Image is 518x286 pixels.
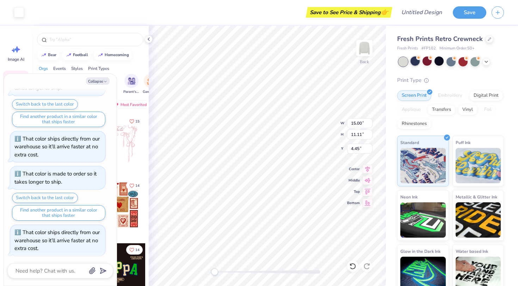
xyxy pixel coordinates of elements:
span: Parent's Weekend [123,89,140,95]
div: Back [360,59,369,65]
span: Fresh Prints [397,46,418,52]
div: football [73,53,88,57]
span: Metallic & Glitter Ink [456,193,497,201]
img: Standard [400,148,446,183]
div: filter for Game Day [143,74,159,95]
span: Neon Ink [400,193,418,201]
span: Top [347,189,360,195]
button: filter button [123,74,140,95]
div: Screen Print [397,90,431,101]
div: Embroidery [433,90,467,101]
span: 14 [135,248,140,252]
div: That color ships directly from our warehouse so it’ll arrive faster at no extra cost. [14,229,100,252]
button: Like [126,181,143,190]
div: Accessibility label [211,268,218,275]
span: Standard [400,139,419,146]
div: That color is made to order so it takes longer to ship. [14,170,97,185]
div: Events [53,65,66,72]
button: filter button [143,74,159,95]
div: homecoming [105,53,129,57]
span: Game Day [143,89,159,95]
div: Most Favorited [110,100,150,109]
img: Neon Ink [400,202,446,238]
div: Digital Print [469,90,503,101]
img: trend_line.gif [41,53,47,57]
span: Center [347,166,360,172]
div: Transfers [427,105,456,115]
span: 14 [135,184,140,187]
img: Parent's Weekend Image [128,77,136,85]
span: Image AI [8,56,24,62]
div: Styles [71,65,83,72]
div: That color ships directly from our warehouse so it’ll arrive faster at no extra cost. [14,135,100,158]
span: Fresh Prints Retro Crewneck [397,35,483,43]
div: filter for Parent's Weekend [123,74,140,95]
div: Applique [397,105,425,115]
button: bear [37,50,60,60]
input: Try "Alpha" [49,36,139,43]
button: Like [126,245,143,255]
button: homecoming [94,50,132,60]
button: Like [126,117,143,126]
span: # FP102 [421,46,436,52]
div: Orgs [39,65,48,72]
div: Print Types [88,65,109,72]
img: Metallic & Glitter Ink [456,202,501,238]
input: Untitled Design [396,5,448,19]
img: Game Day Image [147,77,155,85]
img: trend_line.gif [66,53,72,57]
div: Vinyl [458,105,477,115]
div: Foil [480,105,496,115]
span: 👉 [381,8,388,16]
button: Switch back to the last color [12,99,78,109]
span: Middle [347,178,360,183]
div: Save to See Price & Shipping [308,7,390,18]
span: Puff Ink [456,139,470,146]
span: 15 [135,120,140,123]
button: football [62,50,91,60]
span: Glow in the Dark Ink [400,248,440,255]
button: Save [453,6,486,19]
span: Minimum Order: 50 + [439,46,475,52]
span: Water based Ink [456,248,488,255]
div: bear [48,53,56,57]
button: Collapse [86,77,110,85]
button: Find another product in a similar color that ships faster [12,112,105,127]
img: trend_line.gif [98,53,103,57]
img: Puff Ink [456,148,501,183]
span: Bottom [347,200,360,206]
img: Back [357,41,371,55]
button: Switch back to the last color [12,193,78,203]
button: Find another product in a similar color that ships faster [12,205,105,221]
div: Print Type [397,76,504,84]
div: Rhinestones [397,119,431,129]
